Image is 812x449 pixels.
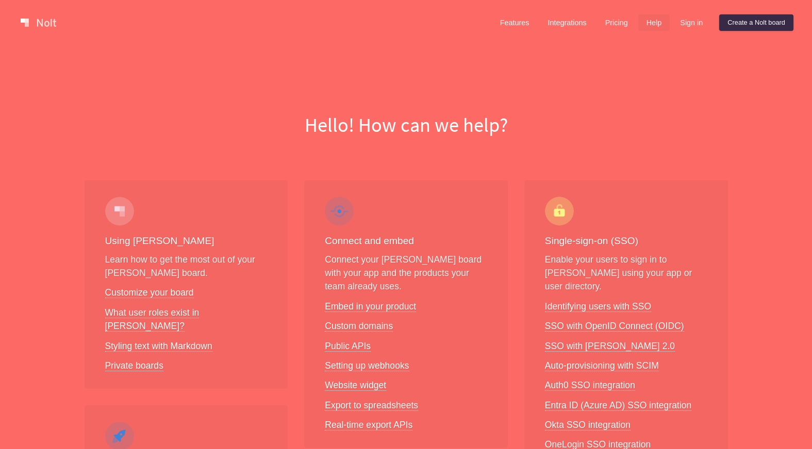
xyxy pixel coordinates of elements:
a: Styling text with Markdown [105,341,212,352]
a: Setting up webhooks [325,360,409,371]
a: Real-time export APIs [325,420,412,430]
a: Public APIs [325,341,371,352]
h3: Connect and embed [325,234,487,249]
a: Okta SSO integration [545,420,631,430]
p: Learn how to get the most out of your [PERSON_NAME] board. [105,253,268,280]
a: Identifying users with SSO [545,301,651,312]
a: Customize your board [105,287,194,298]
a: Auth0 SSO integration [545,380,635,391]
a: Help [638,14,670,31]
a: Export to spreadsheets [325,400,418,411]
p: Connect your [PERSON_NAME] board with your app and the products your team already uses. [325,253,487,293]
a: Custom domains [325,321,393,332]
h1: Hello! How can we help? [8,111,804,139]
p: Enable your users to sign in to [PERSON_NAME] using your app or user directory. [545,253,707,293]
a: Create a Nolt board [719,14,793,31]
h3: Using [PERSON_NAME] [105,234,268,249]
a: Entra ID (Azure AD) SSO integration [545,400,692,411]
a: Features [492,14,538,31]
a: Embed in your product [325,301,416,312]
a: SSO with OpenID Connect (OIDC) [545,321,684,332]
iframe: Chatra live chat [634,345,807,444]
a: Website widget [325,380,386,391]
h3: Single-sign-on (SSO) [545,234,707,249]
a: What user roles exist in [PERSON_NAME]? [105,307,200,332]
a: Private boards [105,360,163,371]
a: Integrations [539,14,594,31]
a: Pricing [597,14,636,31]
a: Sign in [672,14,711,31]
a: SSO with [PERSON_NAME] 2.0 [545,341,675,352]
a: Auto-provisioning with SCIM [545,360,659,371]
